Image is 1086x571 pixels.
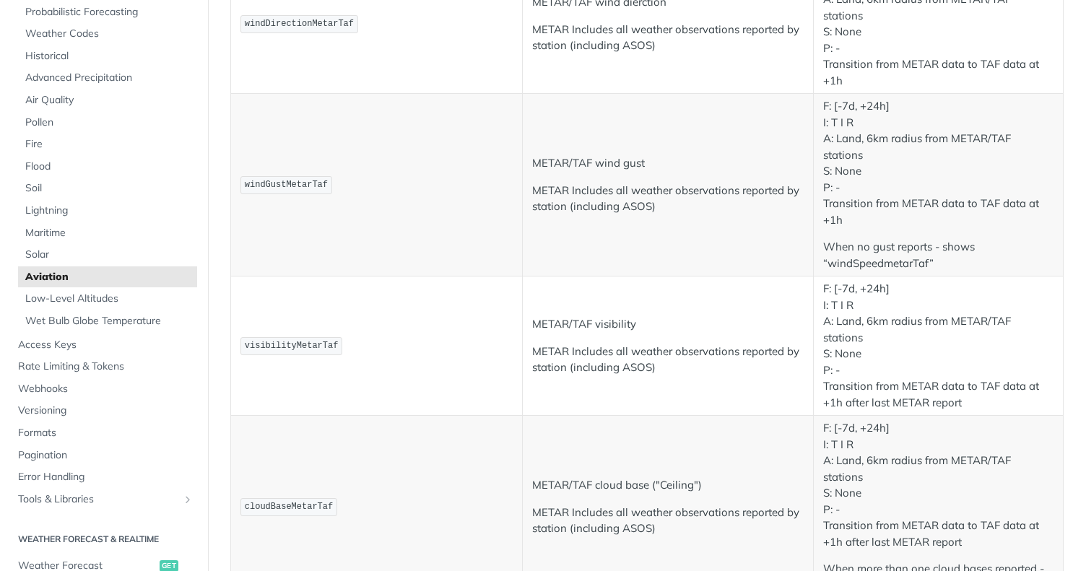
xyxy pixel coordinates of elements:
p: F: [-7d, +24h] I: T I R A: Land, 6km radius from METAR/TAF stations S: None P: - Transition from ... [823,98,1054,228]
span: Advanced Precipitation [25,71,194,85]
p: METAR/TAF wind gust [532,155,804,172]
a: Air Quality [18,90,197,111]
a: Flood [18,156,197,178]
a: Rate Limiting & Tokens [11,356,197,378]
span: Fire [25,137,194,152]
a: Fire [18,134,197,155]
span: windDirectionMetarTaf [245,19,354,29]
span: Probabilistic Forecasting [25,5,194,19]
p: F: [-7d, +24h] I: T I R A: Land, 6km radius from METAR/TAF stations S: None P: - Transition from ... [823,420,1054,550]
span: Aviation [25,270,194,284]
a: Historical [18,45,197,67]
span: Access Keys [18,338,194,352]
a: Formats [11,422,197,444]
span: Versioning [18,404,194,418]
span: Low-Level Altitudes [25,292,194,306]
a: Pollen [18,112,197,134]
a: Low-Level Altitudes [18,288,197,310]
a: Access Keys [11,334,197,356]
a: Weather Codes [18,23,197,45]
span: Lightning [25,204,194,218]
span: Weather Codes [25,27,194,41]
span: Air Quality [25,93,194,108]
a: Wet Bulb Globe Temperature [18,310,197,332]
a: Pagination [11,445,197,466]
span: Soil [25,181,194,196]
span: Error Handling [18,470,194,484]
span: Wet Bulb Globe Temperature [25,314,194,328]
a: Advanced Precipitation [18,67,197,89]
span: Webhooks [18,382,194,396]
button: Show subpages for Tools & Libraries [182,494,194,505]
p: METAR Includes all weather observations reported by station (including ASOS) [532,183,804,215]
a: Probabilistic Forecasting [18,1,197,23]
a: Webhooks [11,378,197,400]
span: Formats [18,426,194,440]
span: Flood [25,160,194,174]
span: Tools & Libraries [18,492,178,507]
p: METAR Includes all weather observations reported by station (including ASOS) [532,505,804,537]
a: Tools & LibrariesShow subpages for Tools & Libraries [11,489,197,510]
a: Error Handling [11,466,197,488]
span: cloudBaseMetarTaf [245,502,333,512]
a: Aviation [18,266,197,288]
span: Pollen [25,115,194,130]
a: Lightning [18,200,197,222]
span: visibilityMetarTaf [245,341,339,351]
span: Historical [25,49,194,64]
span: Solar [25,248,194,262]
span: windGustMetarTaf [245,180,328,190]
a: Soil [18,178,197,199]
a: Versioning [11,400,197,422]
a: Solar [18,244,197,266]
p: F: [-7d, +24h] I: T I R A: Land, 6km radius from METAR/TAF stations S: None P: - Transition from ... [823,281,1054,411]
p: METAR Includes all weather observations reported by station (including ASOS) [532,22,804,54]
a: Maritime [18,222,197,244]
p: METAR/TAF cloud base ("Ceiling") [532,477,804,494]
span: Rate Limiting & Tokens [18,359,194,374]
p: METAR Includes all weather observations reported by station (including ASOS) [532,344,804,376]
h2: Weather Forecast & realtime [11,533,197,546]
span: Maritime [25,226,194,240]
span: Pagination [18,448,194,463]
p: METAR/TAF visibility [532,316,804,333]
p: When no gust reports - shows “windSpeedmetarTaf” [823,239,1054,271]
